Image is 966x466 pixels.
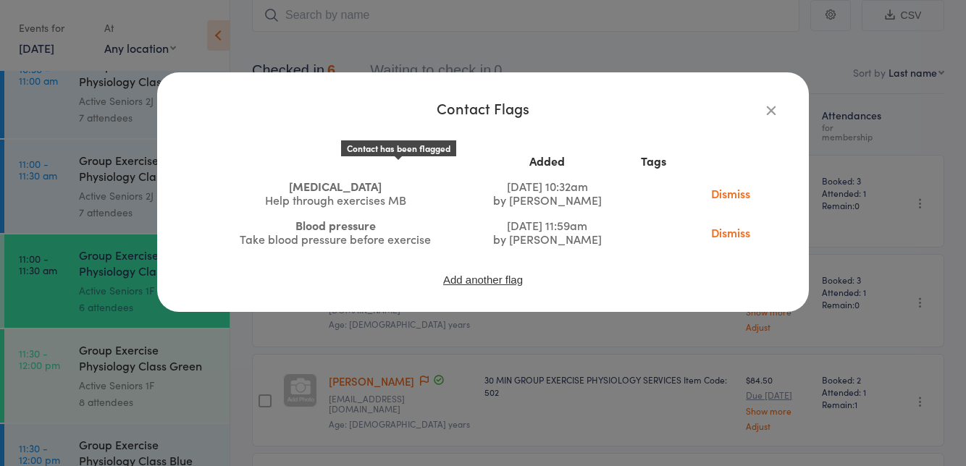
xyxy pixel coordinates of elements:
[467,174,626,213] td: [DATE] 10:32am by [PERSON_NAME]
[289,178,382,194] span: [MEDICAL_DATA]
[700,224,761,240] a: Dismiss this flag
[467,213,626,252] td: [DATE] 11:59am by [PERSON_NAME]
[442,274,524,286] button: Add another flag
[212,193,458,207] div: Help through exercises MB
[212,232,458,246] div: Take blood pressure before exercise
[186,101,780,115] div: Contact Flags
[627,148,681,174] th: Tags
[467,148,626,174] th: Added
[295,217,376,233] span: Blood pressure
[341,140,456,157] div: Contact has been flagged
[700,185,761,201] a: Dismiss this flag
